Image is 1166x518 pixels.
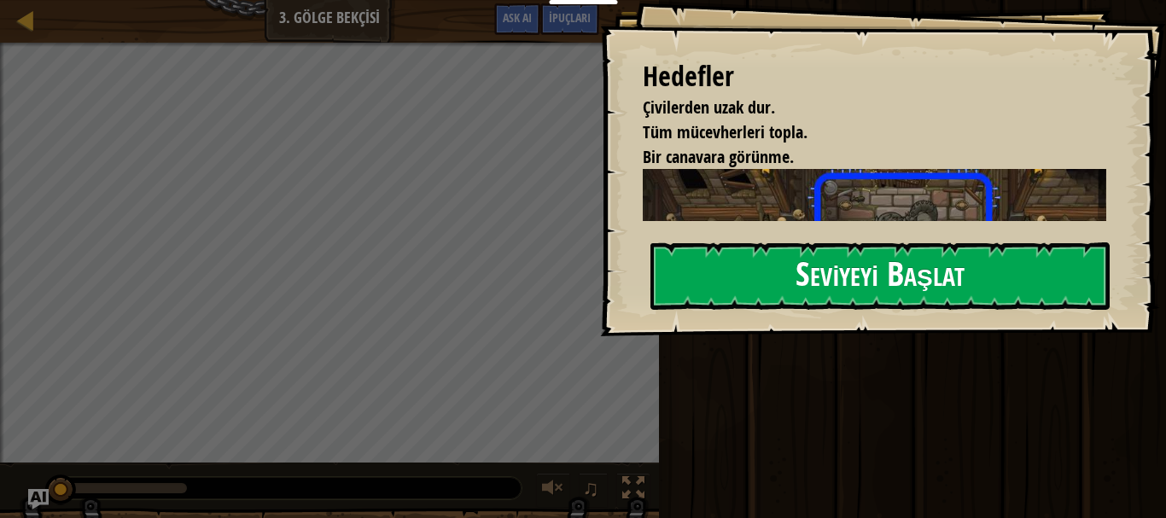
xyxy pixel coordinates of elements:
span: ♫ [582,475,599,501]
div: Hedefler [643,57,1106,96]
button: Sesi ayarla [536,473,570,508]
li: Bir canavara görünme. [621,145,1102,170]
button: Ask AI [28,489,49,509]
span: Tüm mücevherleri topla. [643,120,807,143]
li: Çivilerden uzak dur. [621,96,1102,120]
button: Seviyeyi Başlat [650,242,1110,310]
span: Çivilerden uzak dur. [643,96,775,119]
button: ♫ [579,473,608,508]
li: Tüm mücevherleri topla. [621,120,1102,145]
span: Ask AI [503,9,532,26]
button: Tam ekran değiştir [616,473,650,508]
button: Ask AI [494,3,540,35]
img: Gölge Bekçisi [643,169,1119,411]
span: Bir canavara görünme. [643,145,794,168]
span: İpuçları [549,9,591,26]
